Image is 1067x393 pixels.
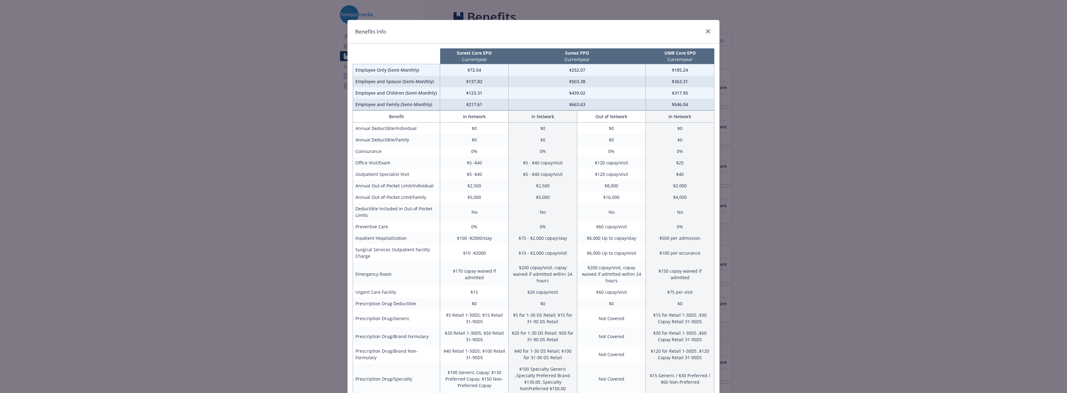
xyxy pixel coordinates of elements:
td: 0% [646,145,714,157]
td: Deductible Included in Out-of-Pocket Limits [353,203,440,221]
td: $30 for Retail 1-30DS ,$60 Copay Retail 31-90DS [646,327,714,345]
th: Benefit [353,111,440,123]
td: Prescription Drug/Brand Formulary [353,327,440,345]
td: Surgical Services Outpatient Facility Charge [353,244,440,262]
td: 0% [577,145,646,157]
td: $217.61 [440,99,509,110]
td: $6,000 Up to copay/stay [577,232,646,244]
td: $0 [508,298,577,309]
td: $200 copay/visit, copay waived if admitted within 24 hours [508,262,577,286]
td: Not Covered [577,309,646,327]
td: Not Covered [577,345,646,363]
td: 0% [508,221,577,232]
td: $663.63 [508,99,645,110]
td: $0 [508,134,577,145]
th: In Network [508,111,577,123]
td: $4,000 [646,191,714,203]
th: intentionally left blank [353,48,440,64]
td: $0 [646,123,714,134]
td: Prescription Drug/Generic [353,309,440,327]
td: Employee and Family (Semi-Monthly) [353,99,440,110]
td: 0% [440,145,509,157]
td: $75 per visit [646,286,714,298]
td: $40 Retail 1-30DS; $100 Retail 31-90DS [440,345,509,363]
td: $0 [440,134,509,145]
td: $2,500 [508,180,577,191]
td: $120 for Retail 1-30DS ,$120 Copay Retail 31-90DS [646,345,714,363]
td: $25 [646,157,714,168]
p: Current year [510,56,644,63]
p: UMR Core EPO [647,50,713,56]
td: Preventive Care [353,221,440,232]
td: $0 [577,123,646,134]
td: $123.31 [440,87,509,99]
td: $40 for 1-30 DS Retail; $100 for 31-90 DS Retail [508,345,577,363]
td: $120 copay/visit [577,157,646,168]
td: $60 copay/visit [577,221,646,232]
td: $16,000 [577,191,646,203]
td: Emergency Room [353,262,440,286]
td: No [646,203,714,221]
td: $150 copay waived if admitted [646,262,714,286]
h1: Benefits Info [355,28,386,36]
td: $40 [646,168,714,180]
p: Current year [647,56,713,63]
td: 0% [508,145,577,157]
td: $252.07 [508,64,645,76]
td: $6,000 Up to copay/visit [577,244,646,262]
td: $500 per admission [646,232,714,244]
td: $0 [508,123,577,134]
td: $10 -$2000 [440,244,509,262]
td: Employee and Children (Semi-Monthly) [353,87,440,99]
td: $5 -$40 [440,168,509,180]
td: $0 [577,134,646,145]
p: Current year [441,56,507,63]
td: $363.31 [646,76,714,87]
td: $5,000 [440,191,509,203]
td: 0% [646,221,714,232]
a: close [704,28,712,35]
th: Out of Network [577,111,646,123]
td: $0 [646,134,714,145]
th: In Network [440,111,509,123]
td: $60 copay/visit [577,286,646,298]
td: $137.82 [440,76,509,87]
td: Inpatient Hospitalization [353,232,440,244]
td: Office Visit/Exam [353,157,440,168]
td: $15 [440,286,509,298]
td: Annual Out-of-Pocket Limit/Family [353,191,440,203]
td: $8,000 [577,180,646,191]
td: $0 [440,123,509,134]
td: Not Covered [577,327,646,345]
td: Employee Only (Semi-Monthly) [353,64,440,76]
td: No [508,203,577,221]
td: $2,500 [440,180,509,191]
td: $120 copay/visit [577,168,646,180]
td: $15 for Retail 1-30DS ,$30 Copay Retail 31-90DS [646,309,714,327]
td: $20 copay/visit [508,286,577,298]
td: Urgent Care Facility [353,286,440,298]
th: In Network [646,111,714,123]
td: $5,000 [508,191,577,203]
td: Coinsurance [353,145,440,157]
td: $72.54 [440,64,509,76]
td: $2,000 [646,180,714,191]
p: Surest Core EPO [441,50,507,56]
td: $5 -$40 [440,157,509,168]
td: $100 -$2000/stay [440,232,509,244]
td: No [577,203,646,221]
td: Outpatient Specialist Visit [353,168,440,180]
td: $317.95 [646,87,714,99]
p: Surest PPO [510,50,644,56]
td: $75 - $2,000 copay/stay [508,232,577,244]
td: $5 for 1-30 DS Retail; $15 for 31-90 DS Retail [508,309,577,327]
td: $503.38 [508,76,645,87]
td: $546.04 [646,99,714,110]
td: No [440,203,509,221]
td: $20 Retail 1-30DS; $50 Retail 31-90DS [440,327,509,345]
td: Prescription Drug/Brand Non-Formulary [353,345,440,363]
td: 0% [440,221,509,232]
td: $5 Retail 1-30DS; $15 Retail 31-90DS [440,309,509,327]
td: $170 copay waived if admitted [440,262,509,286]
td: $5 - $40 copay/visit [508,168,577,180]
